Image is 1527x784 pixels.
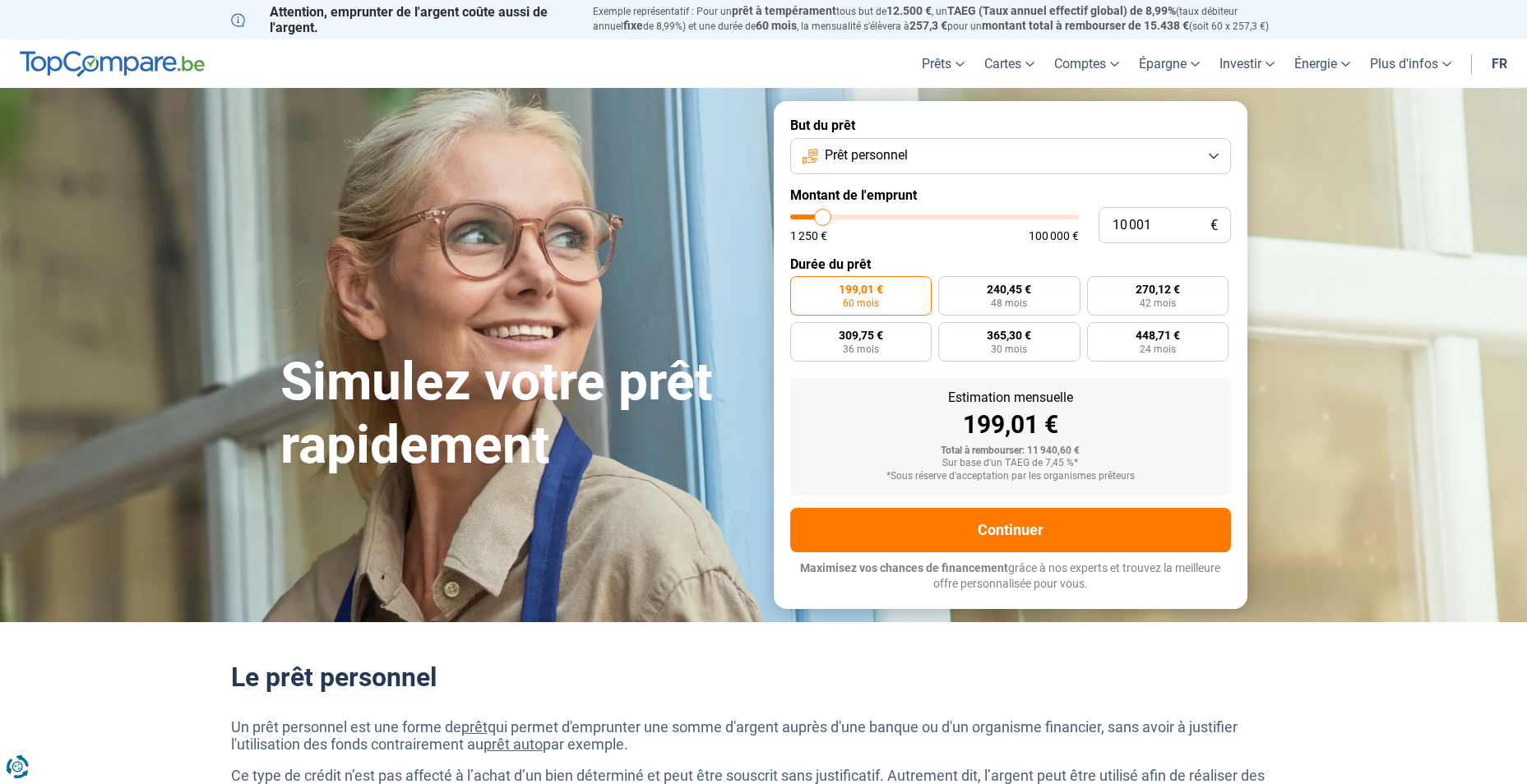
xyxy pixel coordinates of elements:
[1210,39,1284,88] a: Investir
[912,39,974,88] a: Prêts
[1284,39,1360,88] a: Énergie
[756,19,797,32] span: 60 mois
[593,4,1297,34] p: Exemple représentatif : Pour un tous but de , un (taux débiteur annuel de 8,99%) et une durée de ...
[790,138,1231,174] button: Prêt personnel
[991,344,1027,354] span: 30 mois
[839,284,883,295] span: 199,01 €
[790,187,1231,203] label: Montant de l'emprunt
[790,508,1231,552] button: Continuer
[1136,330,1180,341] span: 448,71 €
[20,51,205,77] img: TopCompare
[843,298,879,308] span: 60 mois
[947,4,1176,17] span: TAEG (Taux annuel effectif global) de 8,99%
[1136,284,1180,295] span: 270,12 €
[803,391,1218,404] div: Estimation mensuelle
[790,230,827,242] span: 1 250 €
[1029,230,1079,242] span: 100 000 €
[732,4,836,17] span: prêt à tempérament
[839,330,883,341] span: 309,75 €
[800,561,1008,574] span: Maximisez vos chances de financement
[1129,39,1210,88] a: Épargne
[803,458,1218,469] div: Sur base d'un TAEG de 7,45 %*
[790,560,1231,593] p: grâce à nos experts et trouvez la meilleure offre personnalisée pour vous.
[803,471,1218,482] div: *Sous réserve d'acceptation par les organismes prêteurs
[803,413,1218,437] div: 199,01 €
[909,19,947,32] span: 257,3 €
[1482,39,1517,88] a: fr
[231,4,573,35] p: Attention, emprunter de l'argent coûte aussi de l'argent.
[790,256,1231,272] label: Durée du prêt
[843,344,879,354] span: 36 mois
[991,298,1027,308] span: 48 mois
[1360,39,1461,88] a: Plus d'infos
[623,19,643,32] span: fixe
[1140,298,1176,308] span: 42 mois
[803,445,1218,457] div: Total à rembourser: 11 940,60 €
[461,718,488,736] a: prêt
[982,19,1189,32] span: montant total à rembourser de 15.438 €
[231,662,1297,693] h2: Le prêt personnel
[280,351,754,477] h1: Simulez votre prêt rapidement
[974,39,1044,88] a: Cartes
[886,4,932,17] span: 12.500 €
[484,736,543,753] a: prêt auto
[825,146,908,164] span: Prêt personnel
[790,118,1231,133] label: But du prêt
[231,718,1297,754] p: Un prêt personnel est une forme de qui permet d'emprunter une somme d'argent auprès d'une banque ...
[1210,219,1218,233] span: €
[987,284,1031,295] span: 240,45 €
[1140,344,1176,354] span: 24 mois
[1044,39,1129,88] a: Comptes
[987,330,1031,341] span: 365,30 €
